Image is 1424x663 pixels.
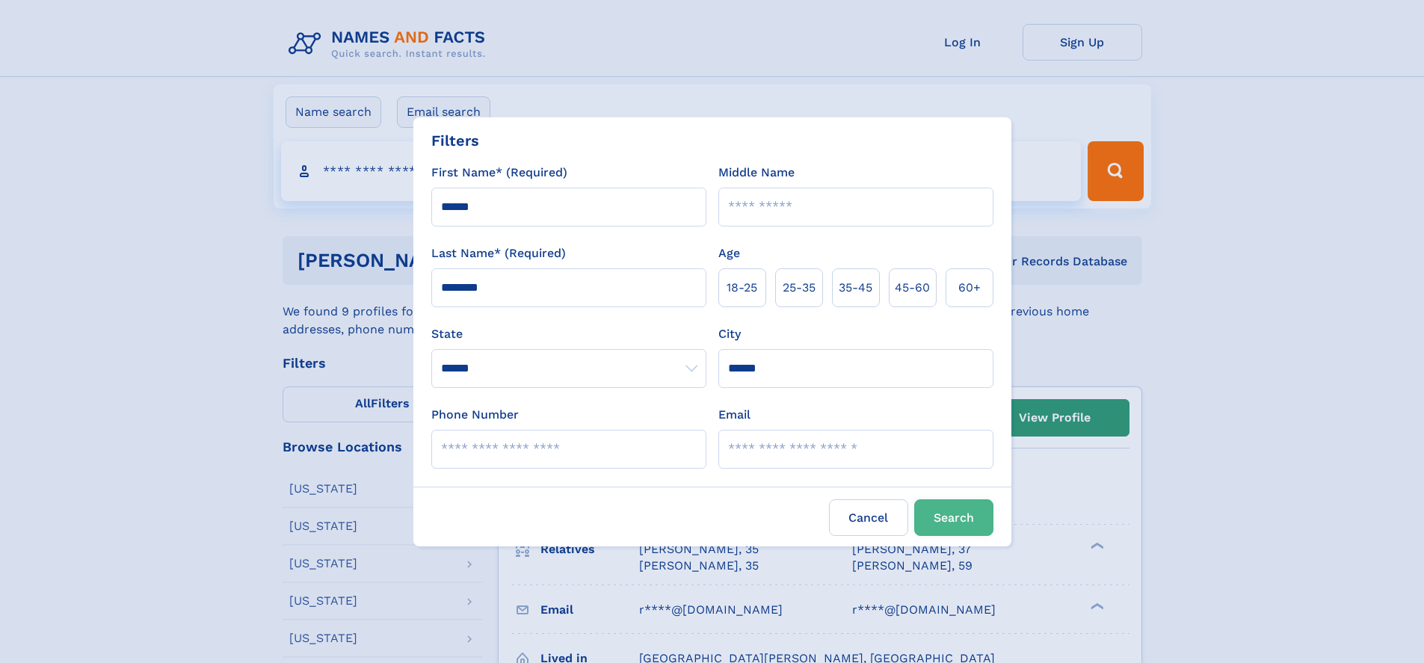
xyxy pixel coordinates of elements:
[839,279,872,297] span: 35‑45
[914,499,993,536] button: Search
[783,279,816,297] span: 25‑35
[431,406,519,424] label: Phone Number
[431,129,479,152] div: Filters
[431,244,566,262] label: Last Name* (Required)
[727,279,757,297] span: 18‑25
[958,279,981,297] span: 60+
[718,164,795,182] label: Middle Name
[718,325,741,343] label: City
[431,325,706,343] label: State
[718,406,750,424] label: Email
[895,279,930,297] span: 45‑60
[431,164,567,182] label: First Name* (Required)
[718,244,740,262] label: Age
[829,499,908,536] label: Cancel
